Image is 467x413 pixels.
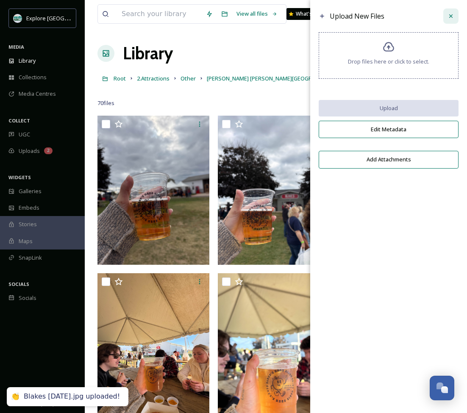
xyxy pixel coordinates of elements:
span: Embeds [19,204,39,212]
span: Root [114,75,126,82]
button: Edit Metadata [319,121,459,138]
button: Open Chat [430,376,454,400]
span: Other [181,75,196,82]
span: [PERSON_NAME] [PERSON_NAME][GEOGRAPHIC_DATA] [207,75,346,82]
span: Socials [19,294,36,302]
img: Blakes Oct 2025.jpg [97,116,209,265]
a: Library [123,41,173,66]
span: SnapLink [19,254,42,262]
span: 70 file s [97,99,114,107]
a: 2.Attractions [137,73,170,83]
input: Search your library [117,5,202,23]
span: Uploads [19,147,40,155]
span: Collections [19,73,47,81]
span: Maps [19,237,33,245]
span: UGC [19,130,30,139]
span: Media Centres [19,90,56,98]
span: MEDIA [8,44,24,50]
div: 👏 [11,392,19,401]
span: Explore [GEOGRAPHIC_DATA][PERSON_NAME] [26,14,143,22]
span: Upload New Files [330,11,384,21]
span: Stories [19,220,37,228]
a: View all files [232,6,282,22]
button: Add Attachments [319,151,459,168]
div: Blakes [DATE].jpg uploaded! [24,392,120,401]
span: 2.Attractions [137,75,170,82]
img: 67e7af72-b6c8-455a-acf8-98e6fe1b68aa.avif [14,14,22,22]
span: Library [19,57,36,65]
span: SOCIALS [8,281,29,287]
img: Blakes Oct 2025-2.jpg [218,116,330,265]
span: Galleries [19,187,42,195]
a: Other [181,73,196,83]
a: [PERSON_NAME] [PERSON_NAME][GEOGRAPHIC_DATA] [207,73,346,83]
a: Root [114,73,126,83]
span: WIDGETS [8,174,31,180]
a: What's New [286,8,329,20]
button: Upload [319,100,459,116]
div: 2 [44,147,53,154]
span: Drop files here or click to select. [348,58,429,66]
span: COLLECT [8,117,30,124]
